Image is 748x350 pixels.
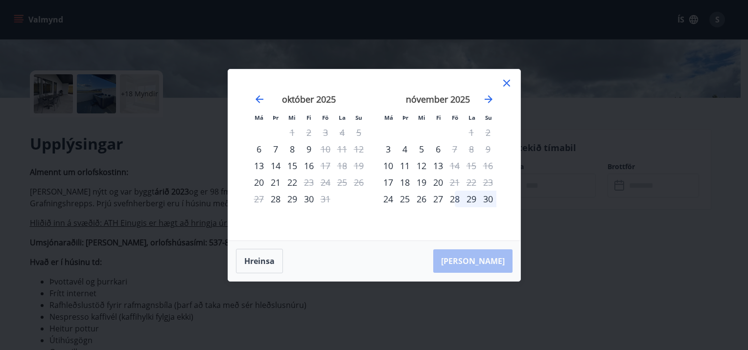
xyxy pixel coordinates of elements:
[380,191,397,207] div: Aðeins innritun í boði
[301,157,317,174] td: Choose fimmtudagur, 16. október 2025 as your check-in date. It’s available.
[463,141,480,157] td: Not available. laugardagur, 8. nóvember 2025
[288,114,296,121] small: Mi
[284,141,301,157] td: Choose miðvikudagur, 8. október 2025 as your check-in date. It’s available.
[430,141,446,157] div: 6
[251,141,267,157] div: Aðeins innritun í boði
[480,191,496,207] td: Choose sunnudagur, 30. nóvember 2025 as your check-in date. It’s available.
[301,174,317,191] div: Aðeins útritun í boði
[284,191,301,207] div: 29
[284,157,301,174] div: 15
[334,141,351,157] td: Not available. laugardagur, 11. október 2025
[436,114,441,121] small: Fi
[430,141,446,157] td: Choose fimmtudagur, 6. nóvember 2025 as your check-in date. It’s available.
[267,157,284,174] td: Choose þriðjudagur, 14. október 2025 as your check-in date. It’s available.
[452,114,458,121] small: Fö
[446,174,463,191] div: Aðeins útritun í boði
[446,191,463,207] td: Choose föstudagur, 28. nóvember 2025 as your check-in date. It’s available.
[380,141,397,157] div: Aðeins innritun í boði
[480,157,496,174] td: Not available. sunnudagur, 16. nóvember 2025
[380,174,397,191] td: Choose mánudagur, 17. nóvember 2025 as your check-in date. It’s available.
[317,191,334,207] td: Not available. föstudagur, 31. október 2025
[284,174,301,191] td: Choose miðvikudagur, 22. október 2025 as your check-in date. It’s available.
[284,174,301,191] div: 22
[446,157,463,174] td: Not available. föstudagur, 14. nóvember 2025
[463,174,480,191] td: Not available. laugardagur, 22. nóvember 2025
[334,157,351,174] td: Not available. laugardagur, 18. október 2025
[267,174,284,191] div: 21
[317,141,334,157] td: Not available. föstudagur, 10. október 2025
[317,157,334,174] td: Not available. föstudagur, 17. október 2025
[317,124,334,141] td: Not available. föstudagur, 3. október 2025
[463,191,480,207] td: Choose laugardagur, 29. nóvember 2025 as your check-in date. It’s available.
[351,174,367,191] td: Not available. sunnudagur, 26. október 2025
[384,114,393,121] small: Má
[480,141,496,157] td: Not available. sunnudagur, 9. nóvember 2025
[284,124,301,141] td: Not available. miðvikudagur, 1. október 2025
[468,114,475,121] small: La
[251,174,267,191] div: Aðeins innritun í boði
[284,191,301,207] td: Choose miðvikudagur, 29. október 2025 as your check-in date. It’s available.
[301,141,317,157] div: 9
[480,174,496,191] td: Not available. sunnudagur, 23. nóvember 2025
[430,191,446,207] td: Choose fimmtudagur, 27. nóvember 2025 as your check-in date. It’s available.
[284,141,301,157] div: 8
[355,114,362,121] small: Su
[430,157,446,174] div: 13
[397,191,413,207] div: 25
[317,174,334,191] td: Not available. föstudagur, 24. október 2025
[301,141,317,157] td: Choose fimmtudagur, 9. október 2025 as your check-in date. It’s available.
[413,141,430,157] td: Choose miðvikudagur, 5. nóvember 2025 as your check-in date. It’s available.
[273,114,279,121] small: Þr
[483,93,494,105] div: Move forward to switch to the next month.
[339,114,346,121] small: La
[463,157,480,174] td: Not available. laugardagur, 15. nóvember 2025
[317,141,334,157] div: Aðeins útritun í boði
[240,81,509,229] div: Calendar
[446,141,463,157] td: Not available. föstudagur, 7. nóvember 2025
[306,114,311,121] small: Fi
[413,141,430,157] div: 5
[480,191,496,207] div: 30
[402,114,408,121] small: Þr
[413,174,430,191] div: 19
[334,174,351,191] td: Not available. laugardagur, 25. október 2025
[267,174,284,191] td: Choose þriðjudagur, 21. október 2025 as your check-in date. It’s available.
[446,191,463,207] div: 28
[413,157,430,174] div: 12
[446,174,463,191] td: Not available. föstudagur, 21. nóvember 2025
[485,114,492,121] small: Su
[301,191,317,207] td: Choose fimmtudagur, 30. október 2025 as your check-in date. It’s available.
[254,93,265,105] div: Move backward to switch to the previous month.
[301,157,317,174] div: 16
[301,124,317,141] td: Not available. fimmtudagur, 2. október 2025
[251,157,267,174] td: Choose mánudagur, 13. október 2025 as your check-in date. It’s available.
[380,157,397,174] td: Choose mánudagur, 10. nóvember 2025 as your check-in date. It’s available.
[267,191,284,207] div: Aðeins innritun í boði
[397,141,413,157] td: Choose þriðjudagur, 4. nóvember 2025 as your check-in date. It’s available.
[463,124,480,141] td: Not available. laugardagur, 1. nóvember 2025
[397,174,413,191] div: 18
[301,191,317,207] div: 30
[413,157,430,174] td: Choose miðvikudagur, 12. nóvember 2025 as your check-in date. It’s available.
[397,191,413,207] td: Choose þriðjudagur, 25. nóvember 2025 as your check-in date. It’s available.
[236,249,283,273] button: Hreinsa
[397,157,413,174] div: 11
[446,141,463,157] div: Aðeins útritun í boði
[480,124,496,141] td: Not available. sunnudagur, 2. nóvember 2025
[413,191,430,207] div: 26
[397,174,413,191] td: Choose þriðjudagur, 18. nóvember 2025 as your check-in date. It’s available.
[301,174,317,191] td: Not available. fimmtudagur, 23. október 2025
[446,157,463,174] div: Aðeins útritun í boði
[267,141,284,157] div: 7
[267,191,284,207] td: Choose þriðjudagur, 28. október 2025 as your check-in date. It’s available.
[380,141,397,157] td: Choose mánudagur, 3. nóvember 2025 as your check-in date. It’s available.
[317,191,334,207] div: Aðeins útritun í boði
[322,114,328,121] small: Fö
[430,174,446,191] td: Choose fimmtudagur, 20. nóvember 2025 as your check-in date. It’s available.
[351,124,367,141] td: Not available. sunnudagur, 5. október 2025
[397,141,413,157] div: 4
[430,157,446,174] td: Choose fimmtudagur, 13. nóvember 2025 as your check-in date. It’s available.
[380,191,397,207] td: Choose mánudagur, 24. nóvember 2025 as your check-in date. It’s available.
[351,157,367,174] td: Not available. sunnudagur, 19. október 2025
[267,157,284,174] div: 14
